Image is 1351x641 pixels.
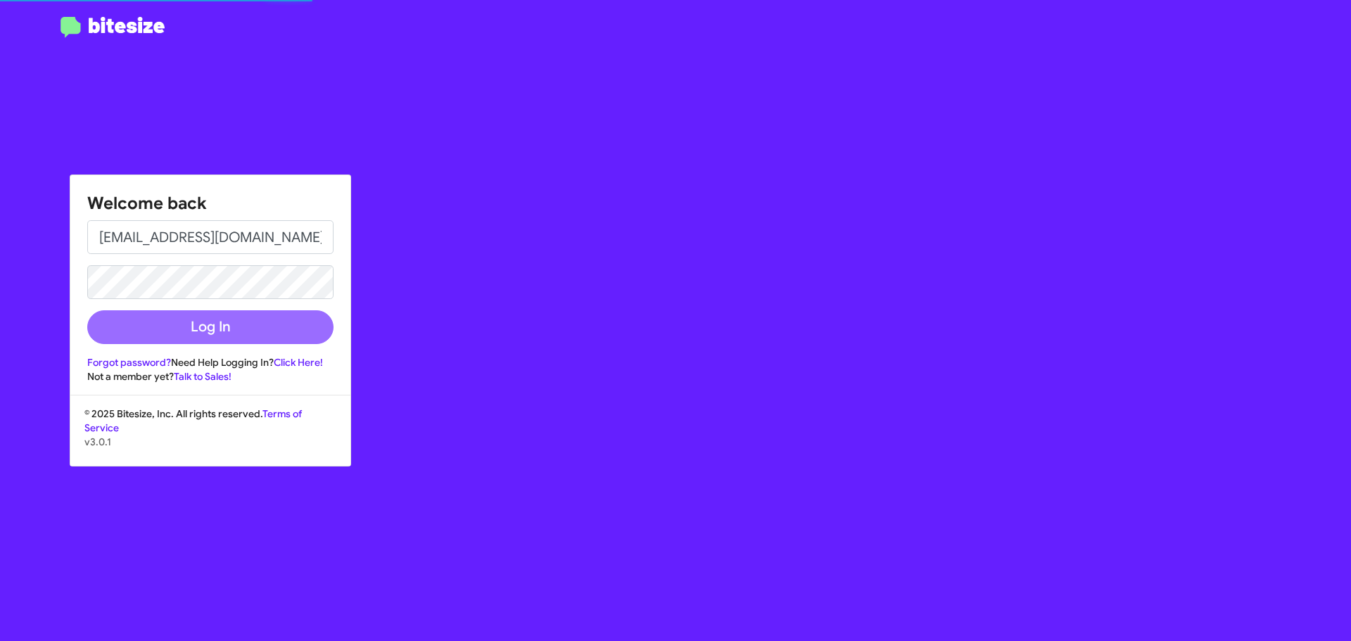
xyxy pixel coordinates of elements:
a: Talk to Sales! [174,370,231,383]
h1: Welcome back [87,192,334,215]
div: © 2025 Bitesize, Inc. All rights reserved. [70,407,350,466]
div: Not a member yet? [87,369,334,383]
div: Need Help Logging In? [87,355,334,369]
input: Email address [87,220,334,254]
a: Click Here! [274,356,323,369]
a: Forgot password? [87,356,171,369]
button: Log In [87,310,334,344]
p: v3.0.1 [84,435,336,449]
